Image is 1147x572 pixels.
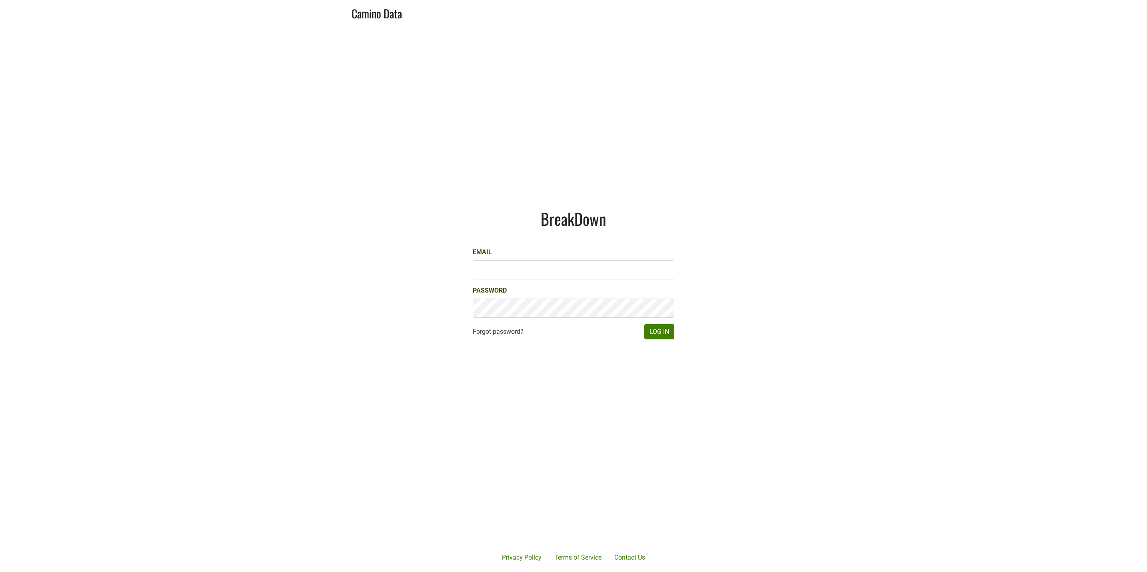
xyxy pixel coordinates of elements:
[644,324,674,339] button: Log In
[473,209,674,228] h1: BreakDown
[496,550,548,566] a: Privacy Policy
[473,247,492,257] label: Email
[473,286,507,295] label: Password
[548,550,608,566] a: Terms of Service
[352,3,402,22] a: Camino Data
[608,550,651,566] a: Contact Us
[473,327,524,337] a: Forgot password?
